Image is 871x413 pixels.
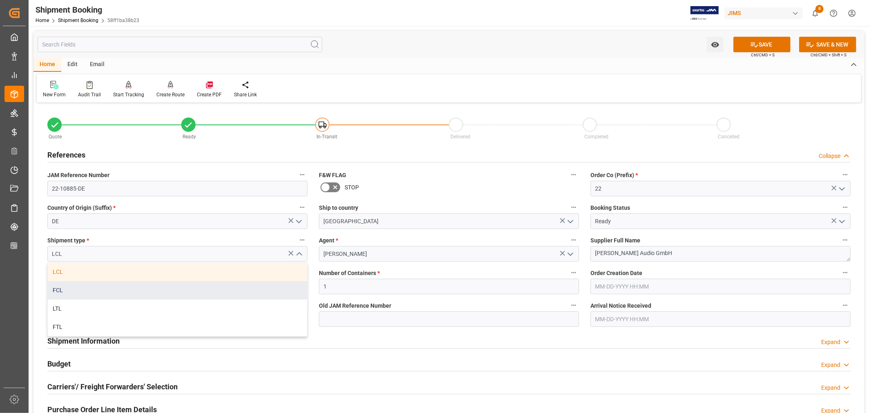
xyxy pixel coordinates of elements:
span: Order Co (Prefix) [590,171,638,180]
div: Audit Trail [78,91,101,98]
span: Order Creation Date [590,269,642,278]
div: Create PDF [197,91,222,98]
button: Help Center [824,4,843,22]
span: Completed [584,134,608,140]
div: Start Tracking [113,91,144,98]
span: 8 [815,5,824,13]
button: open menu [292,215,305,228]
span: In-Transit [316,134,337,140]
a: Shipment Booking [58,18,98,23]
button: Number of Containers * [568,267,579,278]
h2: References [47,149,85,160]
h2: Budget [47,358,71,369]
div: Expand [821,338,840,346]
span: Booking Status [590,204,630,212]
input: MM-DD-YYYY HH:MM [590,279,851,294]
div: Shipment Booking [36,4,139,16]
button: Country of Origin (Suffix) * [297,202,307,213]
div: LTL [48,300,307,318]
button: Agent * [568,235,579,245]
button: Order Co (Prefix) * [840,169,851,180]
button: JIMS [724,5,806,21]
div: FCL [48,281,307,300]
div: Share Link [234,91,257,98]
span: Ctrl/CMD + Shift + S [811,52,846,58]
span: JAM Reference Number [47,171,109,180]
h2: Shipment Information [47,335,120,346]
button: Booking Status [840,202,851,213]
span: STOP [345,183,359,192]
button: Shipment type * [297,235,307,245]
span: Cancelled [718,134,740,140]
button: open menu [835,215,848,228]
button: open menu [564,215,576,228]
img: Exertis%20JAM%20-%20Email%20Logo.jpg_1722504956.jpg [691,6,719,20]
div: LCL [48,263,307,281]
a: Home [36,18,49,23]
button: open menu [707,37,724,52]
span: Delivered [450,134,470,140]
button: Arrival Notice Received [840,300,851,311]
input: Type to search/select [47,213,307,229]
button: F&W FLAG [568,169,579,180]
input: Search Fields [38,37,322,52]
span: Arrival Notice Received [590,302,651,310]
button: open menu [564,248,576,260]
span: Supplier Full Name [590,236,640,245]
div: Home [33,58,61,72]
span: Agent [319,236,338,245]
span: Ship to country [319,204,358,212]
button: open menu [835,182,848,195]
div: Expand [821,384,840,392]
button: Order Creation Date [840,267,851,278]
button: SAVE [733,37,791,52]
button: Ship to country [568,202,579,213]
div: Create Route [156,91,185,98]
span: Number of Containers [319,269,380,278]
button: show 8 new notifications [806,4,824,22]
button: Old JAM Reference Number [568,300,579,311]
button: SAVE & NEW [799,37,856,52]
span: Ctrl/CMD + S [751,52,775,58]
button: close menu [292,248,305,260]
button: Supplier Full Name [840,235,851,245]
button: JAM Reference Number [297,169,307,180]
div: Edit [61,58,84,72]
span: Quote [49,134,62,140]
textarea: [PERSON_NAME] Audio GmbH [590,246,851,262]
div: Expand [821,361,840,369]
div: FTL [48,318,307,336]
span: Old JAM Reference Number [319,302,391,310]
span: F&W FLAG [319,171,346,180]
span: Country of Origin (Suffix) [47,204,116,212]
input: MM-DD-YYYY HH:MM [590,311,851,327]
h2: Carriers'/ Freight Forwarders' Selection [47,381,178,392]
span: Ready [183,134,196,140]
div: JIMS [724,7,803,19]
div: Email [84,58,111,72]
span: Shipment type [47,236,89,245]
div: New Form [43,91,66,98]
div: Collapse [819,152,840,160]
